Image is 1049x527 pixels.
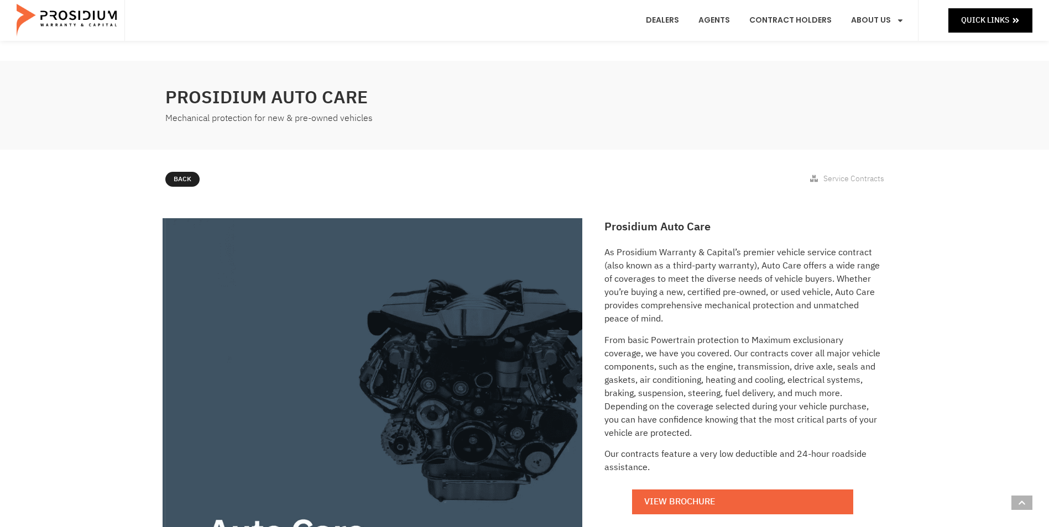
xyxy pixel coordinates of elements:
span: Quick Links [961,13,1009,27]
p: As Prosidium Warranty & Capital’s premier vehicle service contract (also known as a third-party w... [604,246,881,325]
span: Back [174,173,191,186]
a: Back [165,172,200,187]
h2: Prosidium Auto Care [604,218,881,235]
span: Service Contracts [823,173,884,185]
h2: Prosidium Auto Care [165,84,519,110]
a: View Brochure [632,489,853,514]
a: Quick Links [948,8,1032,32]
p: From basic Powertrain protection to Maximum exclusionary coverage, we have you covered. Our contr... [604,334,881,440]
p: Our contracts feature a very low deductible and 24-hour roadside assistance. [604,447,881,474]
div: Mechanical protection for new & pre-owned vehicles [165,110,519,127]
